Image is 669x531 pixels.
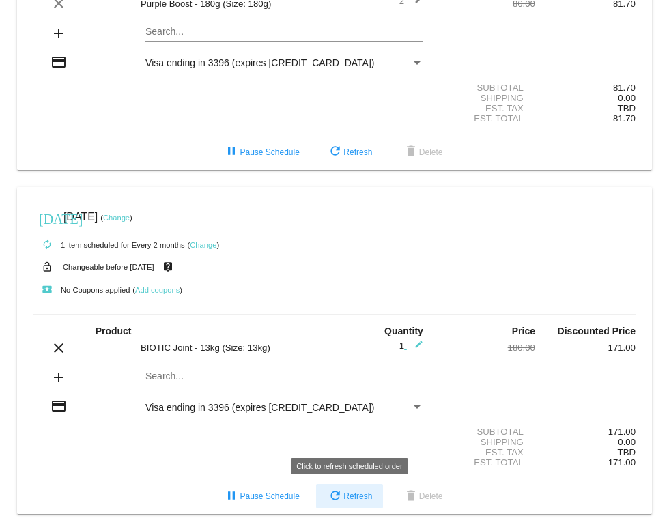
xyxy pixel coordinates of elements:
[608,457,636,468] span: 171.00
[435,343,535,353] div: 180.00
[223,491,299,501] span: Pause Schedule
[512,326,535,336] strong: Price
[403,147,443,157] span: Delete
[132,286,182,294] small: ( )
[135,286,180,294] a: Add coupons
[33,286,130,294] small: No Coupons applied
[145,371,423,382] input: Search...
[618,447,636,457] span: TBD
[51,25,67,42] mat-icon: add
[51,369,67,386] mat-icon: add
[212,484,310,508] button: Pause Schedule
[145,57,423,68] mat-select: Payment Method
[435,83,535,93] div: Subtotal
[618,93,636,103] span: 0.00
[435,457,535,468] div: Est. Total
[39,210,55,226] mat-icon: [DATE]
[39,237,55,253] mat-icon: autorenew
[145,27,423,38] input: Search...
[618,437,636,447] span: 0.00
[190,241,216,249] a: Change
[100,214,132,222] small: ( )
[435,447,535,457] div: Est. Tax
[435,437,535,447] div: Shipping
[435,93,535,103] div: Shipping
[613,113,636,124] span: 81.70
[51,54,67,70] mat-icon: credit_card
[212,140,310,164] button: Pause Schedule
[403,489,419,505] mat-icon: delete
[33,241,185,249] small: 1 item scheduled for Every 2 months
[96,326,132,336] strong: Product
[103,214,130,222] a: Change
[51,398,67,414] mat-icon: credit_card
[435,103,535,113] div: Est. Tax
[535,343,636,353] div: 171.00
[327,147,372,157] span: Refresh
[435,113,535,124] div: Est. Total
[39,258,55,276] mat-icon: lock_open
[535,83,636,93] div: 81.70
[39,282,55,298] mat-icon: local_play
[558,326,636,336] strong: Discounted Price
[63,263,154,271] small: Changeable before [DATE]
[145,57,374,68] span: Visa ending in 3396 (expires [CREDIT_CARD_DATA])
[403,144,419,160] mat-icon: delete
[535,427,636,437] div: 171.00
[223,144,240,160] mat-icon: pause
[223,147,299,157] span: Pause Schedule
[134,343,334,353] div: BIOTIC Joint - 13kg (Size: 13kg)
[435,427,535,437] div: Subtotal
[316,140,383,164] button: Refresh
[327,491,372,501] span: Refresh
[618,103,636,113] span: TBD
[223,489,240,505] mat-icon: pause
[145,402,374,413] span: Visa ending in 3396 (expires [CREDIT_CARD_DATA])
[327,144,343,160] mat-icon: refresh
[51,340,67,356] mat-icon: clear
[316,484,383,508] button: Refresh
[187,241,219,249] small: ( )
[160,258,176,276] mat-icon: live_help
[384,326,423,336] strong: Quantity
[403,491,443,501] span: Delete
[145,402,423,413] mat-select: Payment Method
[392,484,454,508] button: Delete
[327,489,343,505] mat-icon: refresh
[392,140,454,164] button: Delete
[407,340,423,356] mat-icon: edit
[399,341,423,351] span: 1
